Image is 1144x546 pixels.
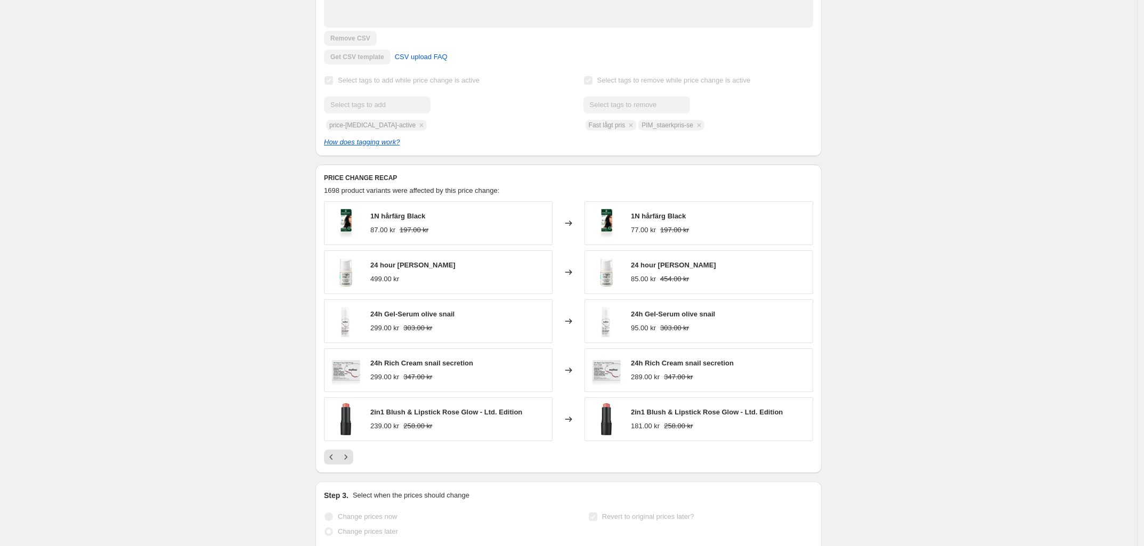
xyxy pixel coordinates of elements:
[370,225,395,235] div: 87.00 kr
[330,256,362,288] img: 772ba984-bea5-4f68-b0b9-d56cf322f903_80x.jpg
[370,274,399,284] div: 499.00 kr
[403,323,432,333] strike: 303.00 kr
[631,225,656,235] div: 77.00 kr
[400,225,428,235] strike: 197.00 kr
[338,76,480,84] span: Select tags to add while price change is active
[631,408,783,416] span: 2in1 Blush & Lipstick Rose Glow - Ltd. Edition
[338,512,397,520] span: Change prices now
[664,421,693,431] strike: 258.00 kr
[338,527,398,535] span: Change prices later
[590,256,622,288] img: 772ba984-bea5-4f68-b0b9-d56cf322f903_80x.jpg
[324,186,499,194] span: 1698 product variants were affected by this price change:
[370,261,456,269] span: 24 hour [PERSON_NAME]
[330,207,362,239] img: 40ea9ddc-3459-4ea2-b531-b6ecbfa2a932_80x.jpg
[660,274,689,284] strike: 454.00 kr
[324,96,431,113] input: Select tags to add
[631,359,734,367] span: 24h Rich Cream snail secretion
[330,354,362,386] img: 941b8dd4-eb63-4106-90fa-fbe4855ca8af_80x.jpg
[631,372,660,382] div: 289.00 kr
[631,323,656,333] div: 95.00 kr
[388,48,454,66] a: CSV upload FAQ
[370,372,399,382] div: 299.00 kr
[660,323,689,333] strike: 303.00 kr
[590,305,622,337] img: ce615748-a65c-450c-bdad-b07ddf7e5c6d_80x.jpg
[370,323,399,333] div: 299.00 kr
[370,408,522,416] span: 2in1 Blush & Lipstick Rose Glow - Ltd. Edition
[631,261,716,269] span: 24 hour [PERSON_NAME]
[631,274,656,284] div: 85.00 kr
[324,450,339,464] button: Previous
[324,174,813,182] h6: PRICE CHANGE RECAP
[590,207,622,239] img: 40ea9ddc-3459-4ea2-b531-b6ecbfa2a932_80x.jpg
[590,354,622,386] img: 941b8dd4-eb63-4106-90fa-fbe4855ca8af_80x.jpg
[353,490,469,501] p: Select when the prices should change
[597,76,751,84] span: Select tags to remove while price change is active
[338,450,353,464] button: Next
[395,52,448,62] span: CSV upload FAQ
[403,421,432,431] strike: 258.00 kr
[590,403,622,435] img: 82be0a8b-a4aa-4025-add1-6873501e41cb_80x.jpg
[631,421,660,431] div: 181.00 kr
[664,372,693,382] strike: 347.00 kr
[324,138,400,146] a: How does tagging work?
[583,96,690,113] input: Select tags to remove
[324,450,353,464] nav: Pagination
[370,359,473,367] span: 24h Rich Cream snail secretion
[330,305,362,337] img: ce615748-a65c-450c-bdad-b07ddf7e5c6d_80x.jpg
[631,310,715,318] span: 24h Gel-Serum olive snail
[602,512,694,520] span: Revert to original prices later?
[324,490,348,501] h2: Step 3.
[631,212,686,220] span: 1N hårfärg Black
[330,403,362,435] img: 82be0a8b-a4aa-4025-add1-6873501e41cb_80x.jpg
[660,225,689,235] strike: 197.00 kr
[370,421,399,431] div: 239.00 kr
[403,372,432,382] strike: 347.00 kr
[370,212,425,220] span: 1N hårfärg Black
[370,310,455,318] span: 24h Gel-Serum olive snail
